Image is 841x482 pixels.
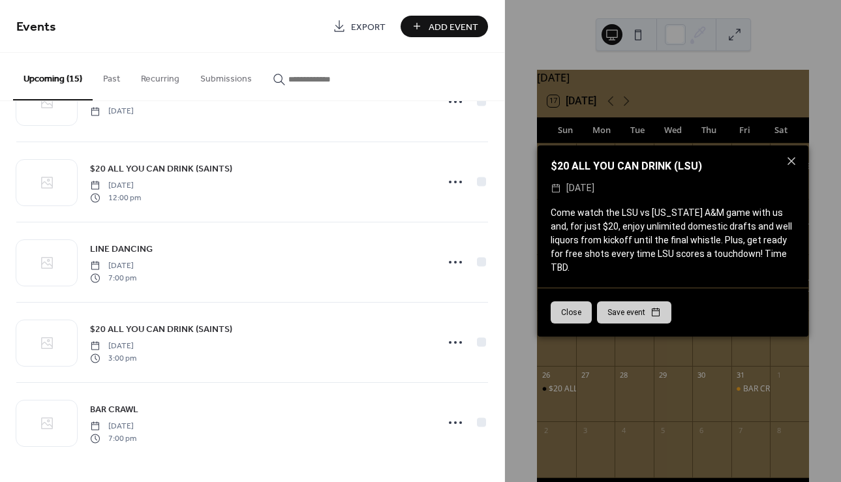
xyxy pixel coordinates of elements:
span: [DATE] [90,260,136,272]
div: ​ [551,181,561,196]
span: 7:00 pm [90,272,136,284]
span: Add Event [429,20,478,34]
span: 7:00 pm [90,432,136,444]
span: [DATE] [90,340,136,352]
button: Recurring [130,53,190,99]
span: [DATE] [90,180,141,192]
span: LINE DANCING [90,243,153,256]
span: $20 ALL YOU CAN DRINK (SAINTS) [90,162,232,176]
a: $20 ALL YOU CAN DRINK (SAINTS) [90,161,232,176]
span: Export [351,20,386,34]
span: BAR CRAWL [90,403,138,417]
span: [DATE] [90,421,136,432]
span: 3:00 pm [90,352,136,364]
span: $20 ALL YOU CAN DRINK (SAINTS) [90,323,232,337]
button: Close [551,301,592,324]
button: Past [93,53,130,99]
span: [DATE] [566,181,594,196]
span: [DATE] [90,106,134,117]
a: LINE DANCING [90,241,153,256]
a: Export [323,16,395,37]
a: $20 ALL YOU CAN DRINK (SAINTS) [90,322,232,337]
div: Come watch the LSU vs [US_STATE] A&M game with us and, for just $20, enjoy unlimited domestic dra... [538,206,808,275]
a: BAR CRAWL [90,402,138,417]
div: $20 ALL YOU CAN DRINK (LSU) [538,158,808,174]
button: Save event [597,301,671,324]
span: Events [16,14,56,40]
button: Submissions [190,53,262,99]
button: Upcoming (15) [13,53,93,100]
span: 12:00 pm [90,192,141,203]
button: Add Event [401,16,488,37]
